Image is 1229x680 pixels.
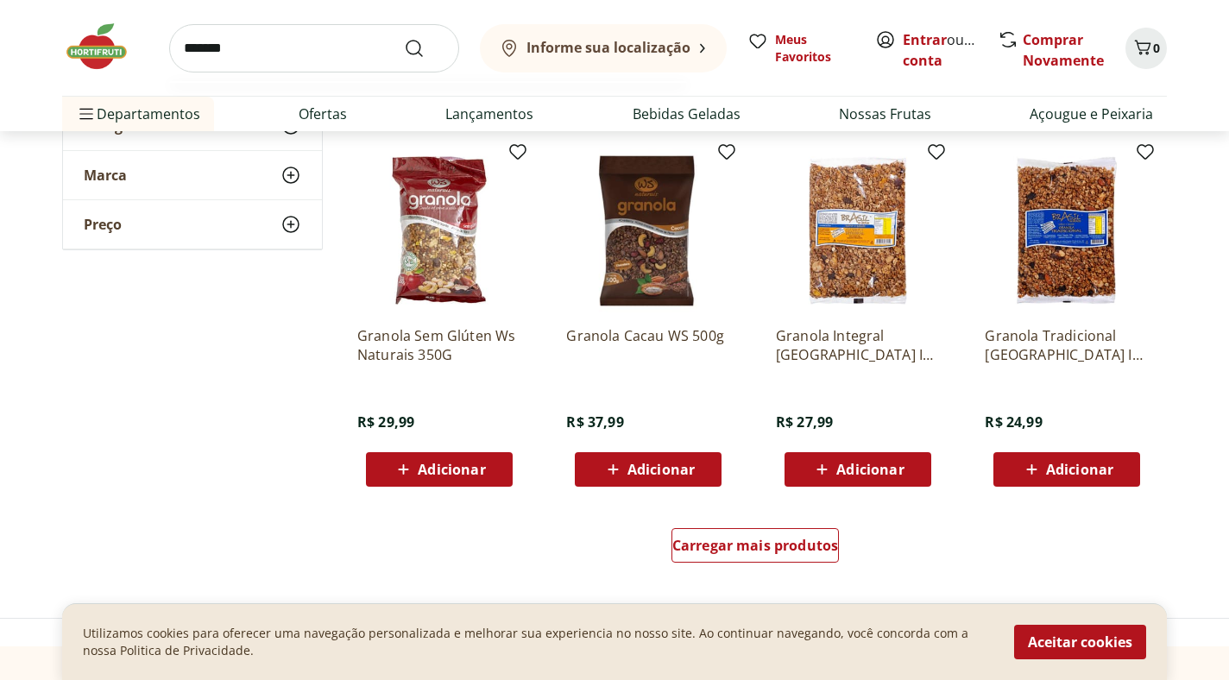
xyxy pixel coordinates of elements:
[566,412,623,431] span: R$ 37,99
[1046,463,1113,476] span: Adicionar
[985,412,1042,431] span: R$ 24,99
[404,38,445,59] button: Submit Search
[566,148,730,312] img: Granola Cacau WS 500g
[671,528,840,570] a: Carregar mais produtos
[63,200,322,249] button: Preço
[985,148,1149,312] img: Granola Tradicional Brasil In Grãos 500G
[526,38,690,57] b: Informe sua localização
[903,30,998,70] a: Criar conta
[747,31,854,66] a: Meus Favoritos
[480,24,727,72] button: Informe sua localização
[63,151,322,199] button: Marca
[1023,30,1104,70] a: Comprar Novamente
[839,104,931,124] a: Nossas Frutas
[62,21,148,72] img: Hortifruti
[1014,625,1146,659] button: Aceitar cookies
[84,167,127,184] span: Marca
[76,93,97,135] button: Menu
[776,326,940,364] a: Granola Integral [GEOGRAPHIC_DATA] In Grãos 500G
[1153,40,1160,56] span: 0
[1125,28,1167,69] button: Carrinho
[84,216,122,233] span: Preço
[366,452,513,487] button: Adicionar
[76,93,200,135] span: Departamentos
[633,104,741,124] a: Bebidas Geladas
[836,463,904,476] span: Adicionar
[903,29,980,71] span: ou
[357,148,521,312] img: Granola Sem Glúten Ws Naturais 350G
[903,30,947,49] a: Entrar
[83,625,993,659] p: Utilizamos cookies para oferecer uma navegação personalizada e melhorar sua experiencia no nosso ...
[672,538,839,552] span: Carregar mais produtos
[1030,104,1153,124] a: Açougue e Peixaria
[418,463,485,476] span: Adicionar
[299,104,347,124] a: Ofertas
[566,326,730,364] a: Granola Cacau WS 500g
[775,31,854,66] span: Meus Favoritos
[785,452,931,487] button: Adicionar
[776,148,940,312] img: Granola Integral Brasil In Grãos 500G
[169,24,459,72] input: search
[357,326,521,364] a: Granola Sem Glúten Ws Naturais 350G
[776,412,833,431] span: R$ 27,99
[627,463,695,476] span: Adicionar
[985,326,1149,364] a: Granola Tradicional [GEOGRAPHIC_DATA] In Grãos 500G
[357,412,414,431] span: R$ 29,99
[575,452,722,487] button: Adicionar
[993,452,1140,487] button: Adicionar
[445,104,533,124] a: Lançamentos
